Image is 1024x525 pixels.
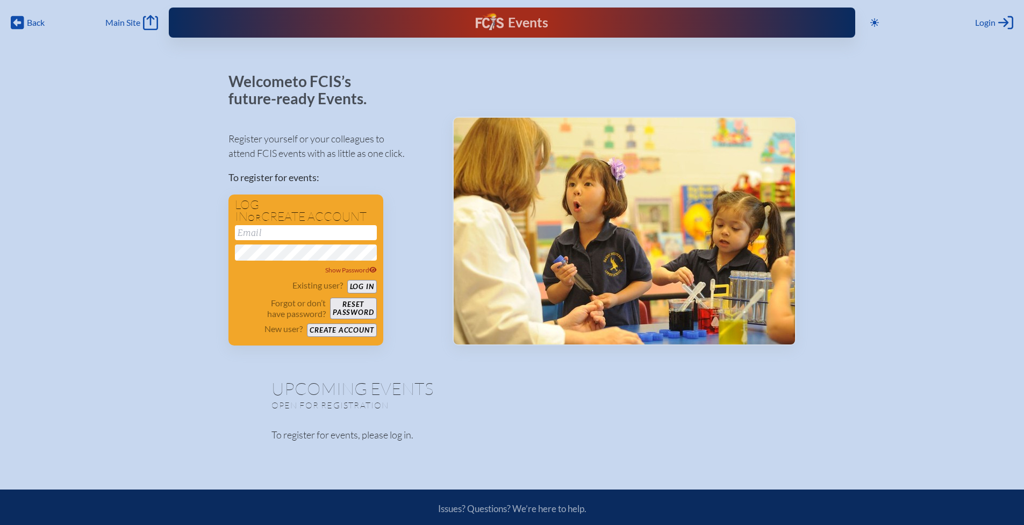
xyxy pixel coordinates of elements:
h1: Log in create account [235,199,377,223]
p: New user? [264,323,303,334]
p: Welcome to FCIS’s future-ready Events. [228,73,379,107]
p: To register for events: [228,170,435,185]
h1: Upcoming Events [271,380,753,397]
a: Main Site [105,15,158,30]
p: Forgot or don’t have password? [235,298,326,319]
input: Email [235,225,377,240]
span: Main Site [105,17,140,28]
p: Issues? Questions? We’re here to help. [323,503,701,514]
p: Register yourself or your colleagues to attend FCIS events with as little as one click. [228,132,435,161]
button: Create account [307,323,376,337]
button: Resetpassword [330,298,376,319]
p: Open for registration [271,400,555,411]
p: To register for events, please log in. [271,428,753,442]
span: Show Password [325,266,377,274]
span: Back [27,17,45,28]
button: Log in [347,280,377,293]
span: Login [975,17,996,28]
span: or [248,212,261,223]
div: FCIS Events — Future ready [357,13,666,32]
img: Events [454,118,795,344]
p: Existing user? [292,280,343,291]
